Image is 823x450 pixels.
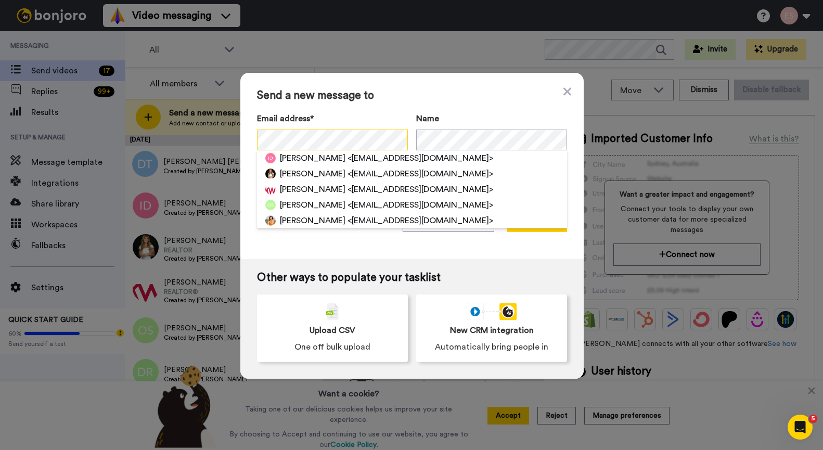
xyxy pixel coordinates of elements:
[348,199,493,211] span: <[EMAIL_ADDRESS][DOMAIN_NAME]>
[348,214,493,227] span: <[EMAIL_ADDRESS][DOMAIN_NAME]>
[280,214,345,227] span: [PERSON_NAME]
[257,89,567,102] span: Send a new message to
[310,324,355,337] span: Upload CSV
[280,152,345,164] span: [PERSON_NAME]
[348,183,493,196] span: <[EMAIL_ADDRESS][DOMAIN_NAME]>
[280,168,345,180] span: [PERSON_NAME]
[265,169,276,179] img: 6b0b97c7-dc15-4ca0-adab-4cc8f24484fb.jpg
[348,168,493,180] span: <[EMAIL_ADDRESS][DOMAIN_NAME]>
[265,153,276,163] img: id.png
[467,303,517,320] div: animation
[326,303,339,320] img: csv-grey.png
[435,341,548,353] span: Automatically bring people in
[788,415,813,440] iframe: Intercom live chat
[265,184,276,195] img: 813faca8-7993-4fc8-a69e-456c284ae8aa.png
[265,200,276,210] img: os.png
[416,112,439,125] span: Name
[257,112,408,125] label: Email address*
[348,152,493,164] span: <[EMAIL_ADDRESS][DOMAIN_NAME]>
[280,199,345,211] span: [PERSON_NAME]
[280,183,345,196] span: [PERSON_NAME]
[809,415,817,423] span: 5
[294,341,370,353] span: One off bulk upload
[265,215,276,226] img: 636562f2-64ba-4536-bc64-0680140ce7dc.jpg
[257,272,567,284] span: Other ways to populate your tasklist
[450,324,534,337] span: New CRM integration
